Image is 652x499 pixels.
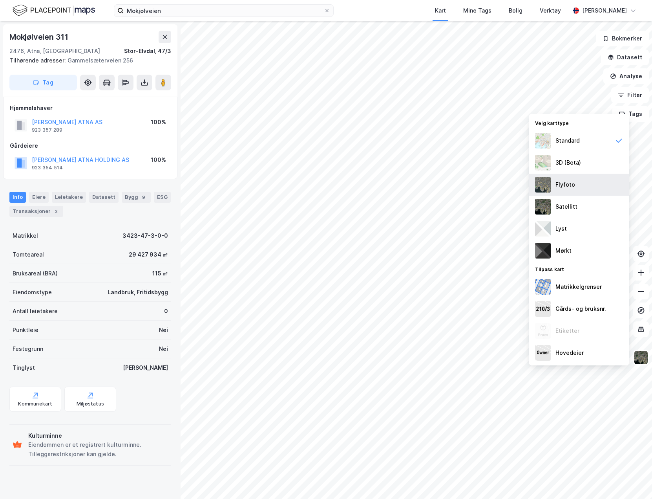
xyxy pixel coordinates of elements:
div: Flyfoto [555,180,575,189]
div: 2 [52,207,60,215]
div: 100% [151,117,166,127]
div: Lyst [555,224,567,233]
img: majorOwner.b5e170eddb5c04bfeeff.jpeg [535,345,551,361]
div: 923 357 289 [32,127,62,133]
div: Punktleie [13,325,38,335]
div: Gammelsæterveien 256 [9,56,165,65]
div: Matrikkelgrenser [555,282,602,292]
div: 923 354 514 [32,165,63,171]
div: 0 [164,306,168,316]
img: 9k= [535,199,551,215]
div: Stor-Elvdal, 47/3 [124,46,171,56]
img: cadastreKeys.547ab17ec502f5a4ef2b.jpeg [535,301,551,317]
img: nCdM7BzjoCAAAAAElFTkSuQmCC [535,243,551,259]
div: Verktøy [540,6,561,15]
iframe: Chat Widget [613,461,652,499]
button: Bokmerker [596,31,649,46]
img: 9k= [634,350,648,365]
div: 9 [140,193,148,201]
div: Bygg [122,192,151,203]
div: Nei [159,325,168,335]
div: 3D (Beta) [555,158,581,167]
div: Hjemmelshaver [10,103,171,113]
div: Bolig [509,6,522,15]
button: Tags [612,106,649,122]
div: Kontrollprogram for chat [613,461,652,499]
img: cadastreBorders.cfe08de4b5ddd52a10de.jpeg [535,279,551,295]
div: [PERSON_NAME] [582,6,627,15]
div: Tilpass kart [529,262,629,276]
div: Info [9,192,26,203]
div: Satellitt [555,202,577,211]
div: Datasett [89,192,119,203]
div: ESG [154,192,171,203]
div: Kart [435,6,446,15]
div: Miljøstatus [77,401,104,407]
div: 3423-47-3-0-0 [122,231,168,240]
div: Eiere [29,192,49,203]
button: Tag [9,75,77,90]
input: Søk på adresse, matrikkel, gårdeiere, leietakere eller personer [124,5,324,17]
div: Eiendomstype [13,288,52,297]
div: Standard [555,136,580,145]
div: Gårds- og bruksnr. [555,304,606,314]
div: 2476, Atna, [GEOGRAPHIC_DATA] [9,46,100,56]
div: Landbruk, Fritidsbygg [108,288,168,297]
img: Z [535,155,551,171]
div: 29 427 934 ㎡ [129,250,168,259]
div: Hovedeier [555,348,584,358]
img: logo.f888ab2527a4732fd821a326f86c7f29.svg [13,4,95,17]
div: Mine Tags [463,6,491,15]
img: Z [535,177,551,193]
div: Mokjølveien 311 [9,31,70,43]
div: 115 ㎡ [152,269,168,278]
div: Kommunekart [18,401,52,407]
div: Velg karttype [529,116,629,130]
div: Eiendommen er et registrert kulturminne. Tilleggsrestriksjoner kan gjelde. [28,440,168,459]
div: Matrikkel [13,231,38,240]
div: Transaksjoner [9,206,63,217]
div: Tomteareal [13,250,44,259]
div: 100% [151,155,166,165]
div: Mørkt [555,246,572,255]
img: Z [535,323,551,339]
div: Kulturminne [28,431,168,440]
div: [PERSON_NAME] [123,363,168,372]
div: Antall leietakere [13,306,58,316]
button: Analyse [603,68,649,84]
button: Filter [611,87,649,103]
div: Leietakere [52,192,86,203]
img: Z [535,133,551,149]
div: Nei [159,344,168,354]
div: Gårdeiere [10,141,171,150]
div: Etiketter [555,326,579,336]
div: Bruksareal (BRA) [13,269,58,278]
div: Tinglyst [13,363,35,372]
button: Datasett [601,50,649,65]
span: Tilhørende adresser: [9,57,68,64]
img: luj3wr1y2y3+OchiMxRmMxRlscgabnMEmZ7DJGWxyBpucwSZnsMkZbHIGm5zBJmewyRlscgabnMEmZ7DJGWxyBpucwSZnsMkZ... [535,221,551,237]
div: Festegrunn [13,344,43,354]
